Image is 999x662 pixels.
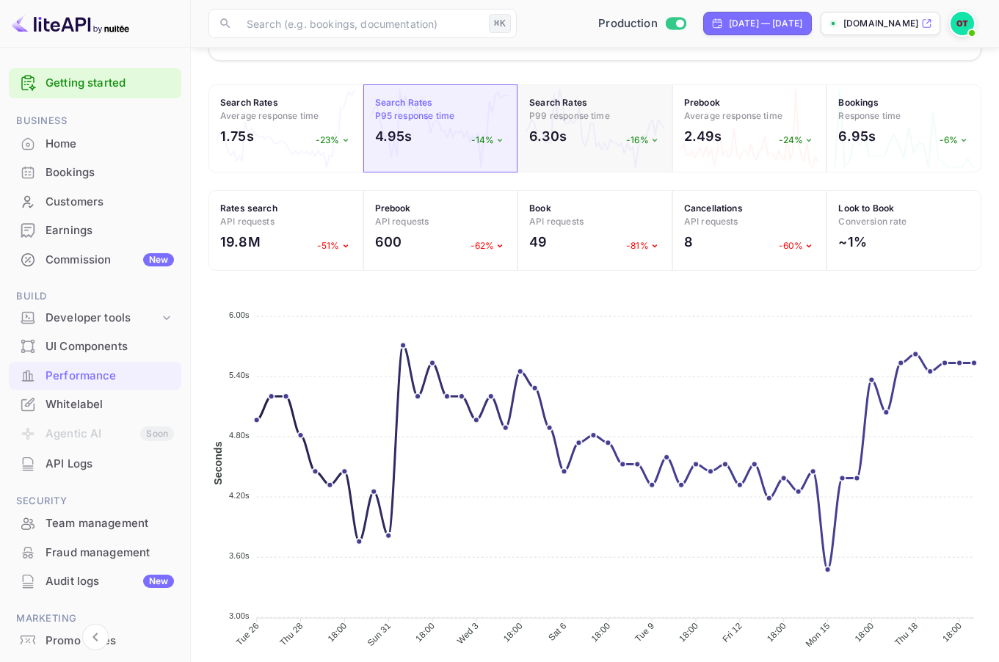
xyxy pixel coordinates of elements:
[46,222,174,239] div: Earnings
[220,97,278,108] strong: Search Rates
[529,216,584,227] span: API requests
[82,624,109,650] button: Collapse navigation
[229,611,250,620] tspan: 3.00s
[804,621,832,650] tspan: Mon 15
[838,232,866,252] h2: ~1%
[9,567,181,594] a: Audit logsNew
[9,627,181,654] a: Promo codes
[229,491,250,500] tspan: 4.20s
[940,621,964,644] tspan: 18:00
[9,246,181,273] a: CommissionNew
[721,621,744,644] tspan: Fri 12
[9,188,181,217] div: Customers
[413,621,437,644] tspan: 18:00
[9,188,181,215] a: Customers
[375,232,402,252] h2: 600
[893,621,920,648] tspan: Thu 18
[238,9,483,38] input: Search (e.g. bookings, documentation)
[838,216,907,227] span: Conversion rate
[626,134,661,147] p: -16%
[9,509,181,538] div: Team management
[212,441,224,484] text: Seconds
[375,110,455,121] span: P95 response time
[46,164,174,181] div: Bookings
[838,110,901,121] span: Response time
[838,97,879,108] strong: Bookings
[853,621,876,644] tspan: 18:00
[46,136,174,153] div: Home
[46,194,174,211] div: Customers
[46,573,174,590] div: Audit logs
[684,203,743,214] strong: Cancellations
[46,545,174,561] div: Fraud management
[143,575,174,588] div: New
[9,159,181,186] a: Bookings
[9,332,181,361] div: UI Components
[471,134,506,147] p: -14%
[9,159,181,187] div: Bookings
[9,390,181,419] div: Whitelabel
[529,203,551,214] strong: Book
[9,539,181,566] a: Fraud management
[229,431,250,440] tspan: 4.80s
[838,126,876,146] h2: 6.95s
[626,239,661,252] p: -81%
[765,621,788,644] tspan: 18:00
[455,621,481,647] tspan: Wed 3
[9,130,181,159] div: Home
[838,203,894,214] strong: Look to Book
[46,633,174,650] div: Promo codes
[589,621,613,644] tspan: 18:00
[633,621,656,644] tspan: Tue 9
[375,203,411,214] strong: Prebook
[9,539,181,567] div: Fraud management
[529,232,547,252] h2: 49
[9,305,181,331] div: Developer tools
[684,216,738,227] span: API requests
[229,310,250,319] tspan: 6.00s
[9,362,181,389] a: Performance
[46,252,174,269] div: Commission
[529,97,587,108] strong: Search Rates
[326,621,349,644] tspan: 18:00
[46,396,174,413] div: Whitelabel
[471,239,506,252] p: -62%
[9,493,181,509] span: Security
[46,515,174,532] div: Team management
[489,14,511,33] div: ⌘K
[9,130,181,157] a: Home
[529,126,567,146] h2: 6.30s
[220,110,319,121] span: Average response time
[277,621,305,648] tspan: Thu 28
[375,126,413,146] h2: 4.95s
[9,509,181,536] a: Team management
[229,551,250,560] tspan: 3.60s
[9,627,181,655] div: Promo codes
[46,75,174,92] a: Getting started
[9,567,181,596] div: Audit logsNew
[46,368,174,385] div: Performance
[779,134,815,147] p: -24%
[46,456,174,473] div: API Logs
[684,97,720,108] strong: Prebook
[220,203,277,214] strong: Rates search
[143,253,174,266] div: New
[9,68,181,98] div: Getting started
[9,217,181,245] div: Earnings
[9,288,181,305] span: Build
[546,621,568,643] tspan: Sat 6
[598,15,658,32] span: Production
[220,126,254,146] h2: 1.75s
[9,390,181,418] a: Whitelabel
[684,232,693,252] h2: 8
[46,338,174,355] div: UI Components
[9,450,181,477] a: API Logs
[684,110,782,121] span: Average response time
[234,621,261,648] tspan: Tue 26
[9,362,181,390] div: Performance
[684,126,722,146] h2: 2.49s
[316,134,352,147] p: -23%
[9,332,181,360] a: UI Components
[9,611,181,627] span: Marketing
[9,217,181,244] a: Earnings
